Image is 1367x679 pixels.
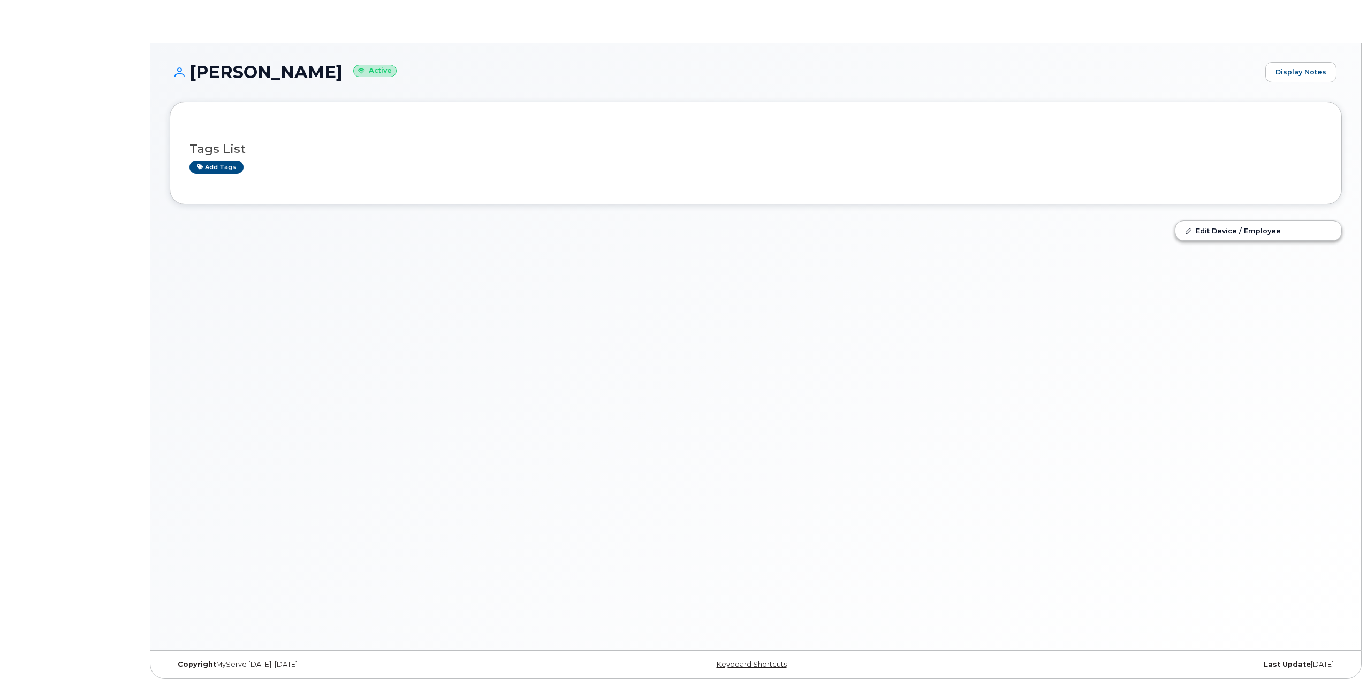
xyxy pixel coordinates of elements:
[170,63,1260,81] h1: [PERSON_NAME]
[178,660,216,668] strong: Copyright
[353,65,397,77] small: Active
[189,142,1322,156] h3: Tags List
[717,660,787,668] a: Keyboard Shortcuts
[1175,221,1341,240] a: Edit Device / Employee
[189,161,244,174] a: Add tags
[170,660,560,669] div: MyServe [DATE]–[DATE]
[1265,62,1336,82] a: Display Notes
[951,660,1342,669] div: [DATE]
[1264,660,1311,668] strong: Last Update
